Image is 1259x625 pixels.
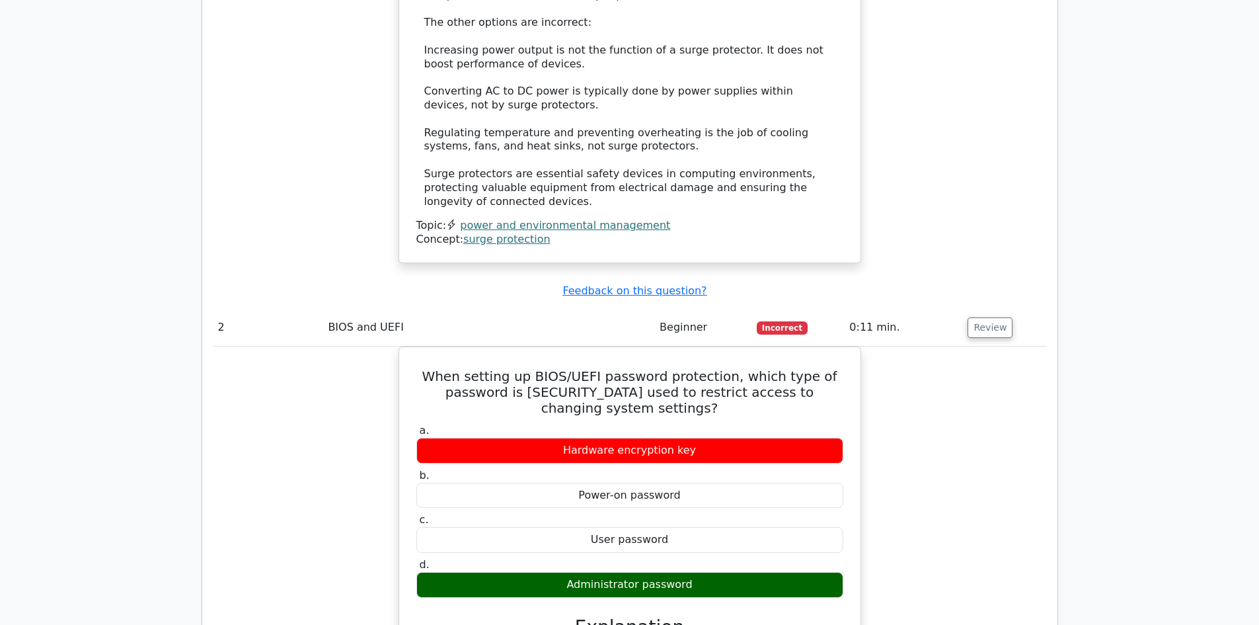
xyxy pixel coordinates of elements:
[562,284,706,297] a: Feedback on this question?
[420,513,429,526] span: c.
[844,309,962,347] td: 0:11 min.
[460,219,670,231] a: power and environmental management
[213,309,323,347] td: 2
[323,309,654,347] td: BIOS and UEFI
[415,368,845,416] h5: When setting up BIOS/UEFI password protection, which type of password is [SECURITY_DATA] used to ...
[968,317,1012,338] button: Review
[420,558,430,571] span: d.
[463,233,551,245] a: surge protection
[420,424,430,437] span: a.
[416,233,843,247] div: Concept:
[416,483,843,509] div: Power-on password
[416,438,843,464] div: Hardware encryption key
[420,469,430,481] span: b.
[757,321,808,335] span: Incorrect
[654,309,751,347] td: Beginner
[416,527,843,553] div: User password
[416,572,843,598] div: Administrator password
[416,219,843,233] div: Topic:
